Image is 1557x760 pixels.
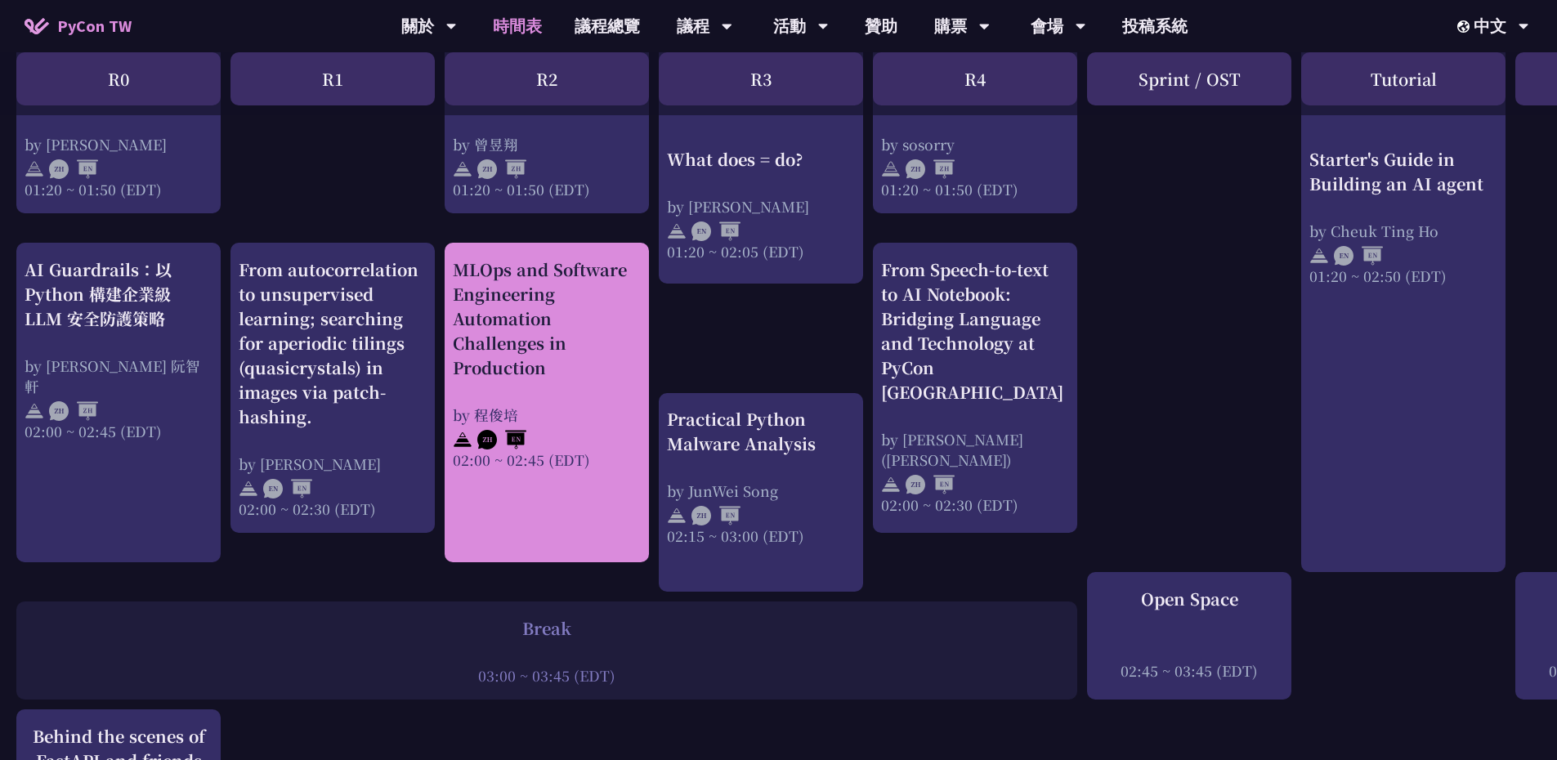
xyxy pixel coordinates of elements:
a: MLOps and Software Engineering Automation Challenges in Production by 程俊培 02:00 ~ 02:45 (EDT) [453,257,641,548]
div: MLOps and Software Engineering Automation Challenges in Production [453,257,641,380]
img: svg+xml;base64,PHN2ZyB4bWxucz0iaHR0cDovL3d3dy53My5vcmcvMjAwMC9zdmciIHdpZHRoPSIyNCIgaGVpZ2h0PSIyNC... [667,506,687,525]
img: ENEN.5a408d1.svg [691,221,740,241]
div: by sosorry [881,134,1069,154]
div: by JunWei Song [667,481,855,501]
a: Starter's Guide in Building an AI agent by Cheuk Ting Ho 01:20 ~ 02:50 (EDT) [1309,11,1497,558]
div: Practical Python Malware Analysis [667,407,855,456]
a: Practical Python Malware Analysis by JunWei Song 02:15 ~ 03:00 (EDT) [667,407,855,578]
img: ZHZH.38617ef.svg [477,159,526,179]
img: svg+xml;base64,PHN2ZyB4bWxucz0iaHR0cDovL3d3dy53My5vcmcvMjAwMC9zdmciIHdpZHRoPSIyNCIgaGVpZ2h0PSIyNC... [25,159,44,179]
a: From Speech-to-text to AI Notebook: Bridging Language and Technology at PyCon [GEOGRAPHIC_DATA] b... [881,257,1069,519]
div: by Cheuk Ting Ho [1309,221,1497,241]
div: 02:00 ~ 02:45 (EDT) [453,449,641,470]
div: What does = do? [667,147,855,172]
img: Locale Icon [1457,20,1474,33]
div: 01:20 ~ 02:50 (EDT) [1309,266,1497,286]
div: 02:00 ~ 02:30 (EDT) [881,494,1069,515]
div: by [PERSON_NAME] [25,134,213,154]
img: Home icon of PyCon TW 2025 [25,18,49,34]
div: by [PERSON_NAME] ([PERSON_NAME]) [881,429,1069,470]
div: 02:00 ~ 02:30 (EDT) [239,498,427,519]
div: 02:45 ~ 03:45 (EDT) [1095,660,1283,681]
div: AI Guardrails：以 Python 構建企業級 LLM 安全防護策略 [25,257,213,331]
div: Tutorial [1301,52,1506,105]
img: ENEN.5a408d1.svg [1334,246,1383,266]
div: Open Space [1095,587,1283,611]
div: Starter's Guide in Building an AI agent [1309,147,1497,196]
div: 01:20 ~ 01:50 (EDT) [453,179,641,199]
div: by 程俊培 [453,405,641,425]
img: ZHEN.371966e.svg [691,506,740,525]
div: by [PERSON_NAME] 阮智軒 [25,355,213,396]
a: Open Space 02:45 ~ 03:45 (EDT) [1095,587,1283,686]
img: ZHZH.38617ef.svg [906,159,955,179]
div: From Speech-to-text to AI Notebook: Bridging Language and Technology at PyCon [GEOGRAPHIC_DATA] [881,257,1069,405]
img: ZHZH.38617ef.svg [49,401,98,421]
div: by [PERSON_NAME] [239,454,427,474]
a: From autocorrelation to unsupervised learning; searching for aperiodic tilings (quasicrystals) in... [239,257,427,519]
img: svg+xml;base64,PHN2ZyB4bWxucz0iaHR0cDovL3d3dy53My5vcmcvMjAwMC9zdmciIHdpZHRoPSIyNCIgaGVpZ2h0PSIyNC... [1309,246,1329,266]
div: 01:20 ~ 01:50 (EDT) [25,179,213,199]
img: ENEN.5a408d1.svg [263,479,312,498]
img: svg+xml;base64,PHN2ZyB4bWxucz0iaHR0cDovL3d3dy53My5vcmcvMjAwMC9zdmciIHdpZHRoPSIyNCIgaGVpZ2h0PSIyNC... [453,159,472,179]
img: ZHEN.371966e.svg [906,475,955,494]
div: 02:15 ~ 03:00 (EDT) [667,525,855,546]
div: Break [25,616,1069,641]
img: svg+xml;base64,PHN2ZyB4bWxucz0iaHR0cDovL3d3dy53My5vcmcvMjAwMC9zdmciIHdpZHRoPSIyNCIgaGVpZ2h0PSIyNC... [453,430,472,449]
div: R1 [230,52,435,105]
img: svg+xml;base64,PHN2ZyB4bWxucz0iaHR0cDovL3d3dy53My5vcmcvMjAwMC9zdmciIHdpZHRoPSIyNCIgaGVpZ2h0PSIyNC... [667,221,687,241]
div: R2 [445,52,649,105]
a: PyCon TW [8,6,148,47]
div: From autocorrelation to unsupervised learning; searching for aperiodic tilings (quasicrystals) in... [239,257,427,429]
img: ZHEN.371966e.svg [477,430,526,449]
div: 03:00 ~ 03:45 (EDT) [25,665,1069,686]
img: svg+xml;base64,PHN2ZyB4bWxucz0iaHR0cDovL3d3dy53My5vcmcvMjAwMC9zdmciIHdpZHRoPSIyNCIgaGVpZ2h0PSIyNC... [881,159,901,179]
div: R4 [873,52,1077,105]
div: R3 [659,52,863,105]
img: ZHEN.371966e.svg [49,159,98,179]
div: 01:20 ~ 02:05 (EDT) [667,241,855,262]
img: svg+xml;base64,PHN2ZyB4bWxucz0iaHR0cDovL3d3dy53My5vcmcvMjAwMC9zdmciIHdpZHRoPSIyNCIgaGVpZ2h0PSIyNC... [881,475,901,494]
img: svg+xml;base64,PHN2ZyB4bWxucz0iaHR0cDovL3d3dy53My5vcmcvMjAwMC9zdmciIHdpZHRoPSIyNCIgaGVpZ2h0PSIyNC... [25,401,44,421]
a: What does = do? by [PERSON_NAME] 01:20 ~ 02:05 (EDT) [667,11,855,269]
div: by [PERSON_NAME] [667,196,855,217]
div: 01:20 ~ 01:50 (EDT) [881,179,1069,199]
div: Sprint / OST [1087,52,1291,105]
span: PyCon TW [57,14,132,38]
a: AI Guardrails：以 Python 構建企業級 LLM 安全防護策略 by [PERSON_NAME] 阮智軒 02:00 ~ 02:45 (EDT) [25,257,213,548]
div: R0 [16,52,221,105]
img: svg+xml;base64,PHN2ZyB4bWxucz0iaHR0cDovL3d3dy53My5vcmcvMjAwMC9zdmciIHdpZHRoPSIyNCIgaGVpZ2h0PSIyNC... [239,479,258,498]
div: by 曾昱翔 [453,134,641,154]
div: 02:00 ~ 02:45 (EDT) [25,421,213,441]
